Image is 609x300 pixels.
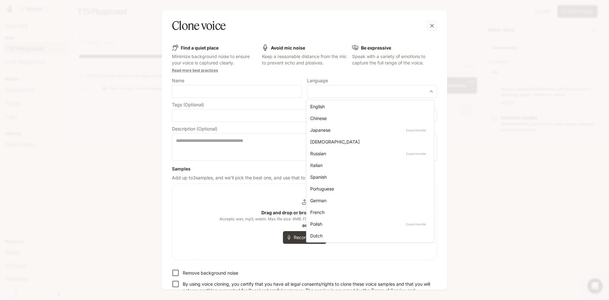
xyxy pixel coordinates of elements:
[310,232,428,239] div: Dutch
[405,221,428,227] p: Experimental
[310,197,428,204] div: German
[310,209,428,216] div: French
[310,174,428,180] div: Spanish
[310,221,428,227] div: Polish
[310,162,428,169] div: Italian
[405,151,428,157] p: Experimental
[310,103,428,110] div: English
[310,127,428,133] div: Japanese
[310,185,428,192] div: Portuguese
[405,127,428,133] p: Experimental
[310,150,428,157] div: Russian
[310,115,428,122] div: Chinese
[310,138,428,145] div: [DEMOGRAPHIC_DATA]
